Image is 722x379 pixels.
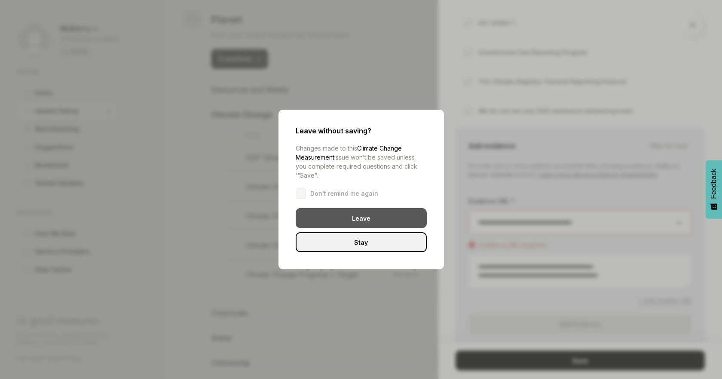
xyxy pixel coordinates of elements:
span: Don’t remind me again [310,189,378,198]
div: Stay [296,232,427,252]
button: Feedback - Show survey [706,160,722,219]
span: Feedback [710,169,718,199]
span: Changes made to this issue won’t be saved unless you complete required questions and click ‘“Save”. [296,145,417,179]
div: Leave [296,208,427,228]
div: Leave without saving? [296,127,427,135]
